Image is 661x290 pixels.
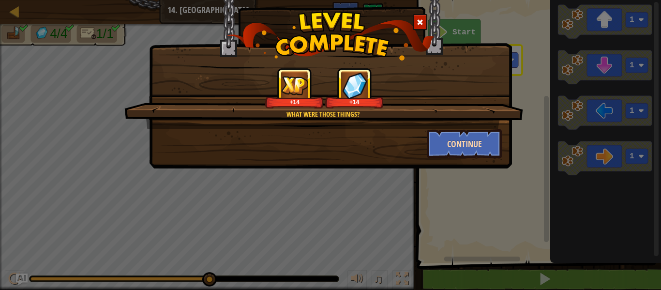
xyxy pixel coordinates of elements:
img: level_complete.png [227,12,435,61]
div: +14 [327,98,382,106]
img: reward_icon_gems.png [342,72,367,99]
div: What were those things? [170,109,476,119]
button: Continue [427,129,502,158]
div: +14 [267,98,322,106]
img: reward_icon_xp.png [281,76,308,95]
